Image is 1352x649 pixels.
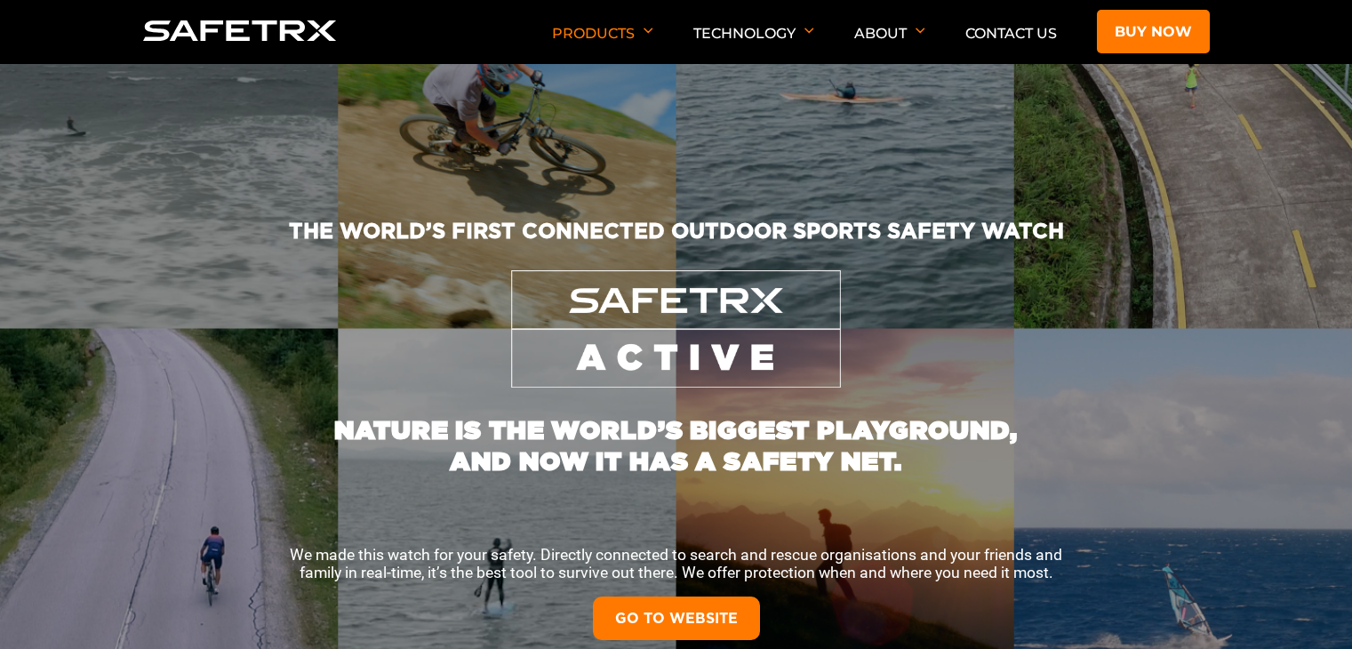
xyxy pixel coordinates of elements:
[143,20,337,41] img: Logo SafeTrx
[693,25,814,64] p: Technology
[321,388,1032,477] h1: NATURE IS THE WORLD’S BIGGEST PLAYGROUND, AND NOW IT HAS A SAFETY NET.
[135,218,1217,270] h2: THE WORLD’S FIRST CONNECTED OUTDOOR SPORTS SAFETY WATCH
[644,28,653,34] img: Arrow down icon
[854,25,925,64] p: About
[916,28,925,34] img: Arrow down icon
[552,25,653,64] p: Products
[276,546,1076,581] p: We made this watch for your safety. Directly connected to search and rescue organisations and you...
[804,28,814,34] img: Arrow down icon
[1097,10,1210,53] a: Buy now
[965,25,1057,42] a: Contact Us
[593,597,760,640] a: GO TO WEBSITE
[511,270,841,387] img: SafeTrx Active Logo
